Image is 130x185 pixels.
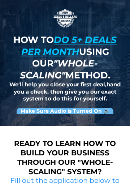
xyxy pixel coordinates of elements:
u: We'll help you close your first deal [9,81,105,88]
em: "whole-scaling" [20,58,98,81]
u: hand you a check [14,81,121,95]
strong: Ready to learn how to build your business through our "whole-scaling" system? [14,139,116,176]
u: do 5+ deals per month [21,34,117,57]
strong: How to using our method. [13,34,117,81]
strong: , , then give you our exact system to do this for yourself. [9,81,121,102]
strong: Make Sure Audio is Turned On 🔊 [21,108,109,114]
